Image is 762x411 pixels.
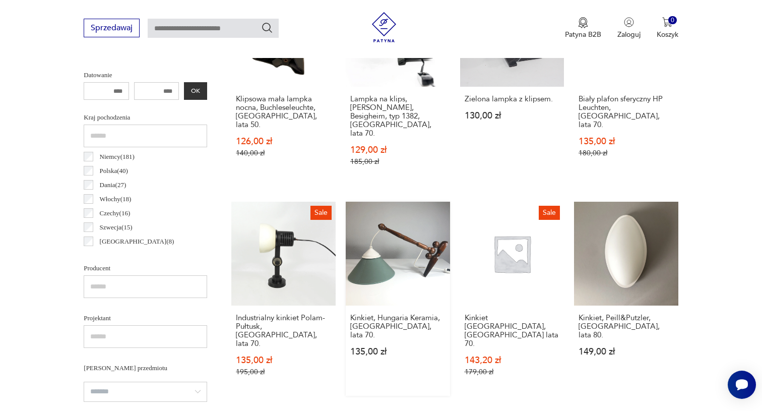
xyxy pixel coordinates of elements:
[662,17,672,27] img: Ikona koszyka
[465,356,560,365] p: 143,20 zł
[100,180,126,191] p: Dania ( 27 )
[579,347,674,356] p: 149,00 zł
[624,17,634,27] img: Ikonka użytkownika
[100,151,135,162] p: Niemcy ( 181 )
[231,202,336,396] a: SaleIndustrialny kinkiet Polam-Pułtusk, Polska, lata 70.Industrialny kinkiet Polam-Pułtusk, [GEOG...
[84,19,140,37] button: Sprzedawaj
[465,95,560,103] h3: Zielona lampka z klipsem.
[617,30,641,39] p: Zaloguj
[350,95,446,138] h3: Lampka na klips, [PERSON_NAME], Besigheim, typ 1382, [GEOGRAPHIC_DATA], lata 70.
[261,22,273,34] button: Szukaj
[657,17,678,39] button: 0Koszyk
[579,149,674,157] p: 180,00 zł
[84,70,207,81] p: Datowanie
[236,314,331,348] h3: Industrialny kinkiet Polam-Pułtusk, [GEOGRAPHIC_DATA], lata 70.
[565,17,601,39] button: Patyna B2B
[346,202,450,396] a: Kinkiet, Hungaria Keramia, Węgry, lata 70.Kinkiet, Hungaria Keramia, [GEOGRAPHIC_DATA], lata 70.1...
[617,17,641,39] button: Zaloguj
[100,222,133,233] p: Szwecja ( 15 )
[657,30,678,39] p: Koszyk
[350,146,446,154] p: 129,00 zł
[84,263,207,274] p: Producent
[84,112,207,123] p: Kraj pochodzenia
[236,356,331,365] p: 135,00 zł
[236,149,331,157] p: 140,00 zł
[100,194,132,205] p: Włochy ( 18 )
[579,314,674,339] h3: Kinkiet, Peill&Putzler, [GEOGRAPHIC_DATA], lata 80.
[100,236,174,247] p: [GEOGRAPHIC_DATA] ( 8 )
[236,137,331,146] p: 126,00 zł
[350,314,446,339] h3: Kinkiet, Hungaria Keramia, [GEOGRAPHIC_DATA], lata 70.
[350,157,446,166] p: 185,00 zł
[465,111,560,120] p: 130,00 zł
[100,165,128,177] p: Polska ( 40 )
[728,371,756,399] iframe: Smartsupp widget button
[350,347,446,356] p: 135,00 zł
[84,313,207,324] p: Projektant
[460,202,564,396] a: SaleKinkiet Hepa, Niemcy lata 70.Kinkiet [GEOGRAPHIC_DATA], [GEOGRAPHIC_DATA] lata 70.143,20 zł17...
[574,202,678,396] a: Kinkiet, Peill&Putzler, Niemcy, lata 80.Kinkiet, Peill&Putzler, [GEOGRAPHIC_DATA], lata 80.149,00 zł
[578,17,588,28] img: Ikona medalu
[236,368,331,376] p: 195,00 zł
[565,30,601,39] p: Patyna B2B
[100,208,131,219] p: Czechy ( 16 )
[100,250,174,261] p: [GEOGRAPHIC_DATA] ( 6 )
[565,17,601,39] a: Ikona medaluPatyna B2B
[579,137,674,146] p: 135,00 zł
[668,16,677,25] div: 0
[84,363,207,374] p: [PERSON_NAME] przedmiotu
[579,95,674,129] h3: Biały plafon sferyczny HP Leuchten, [GEOGRAPHIC_DATA], lata 70.
[465,368,560,376] p: 179,00 zł
[465,314,560,348] h3: Kinkiet [GEOGRAPHIC_DATA], [GEOGRAPHIC_DATA] lata 70.
[369,12,399,42] img: Patyna - sklep z meblami i dekoracjami vintage
[84,25,140,32] a: Sprzedawaj
[236,95,331,129] h3: Klipsowa mała lampka nocna, Buchleseleuchte, [GEOGRAPHIC_DATA], lata 50.
[184,82,207,100] button: OK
